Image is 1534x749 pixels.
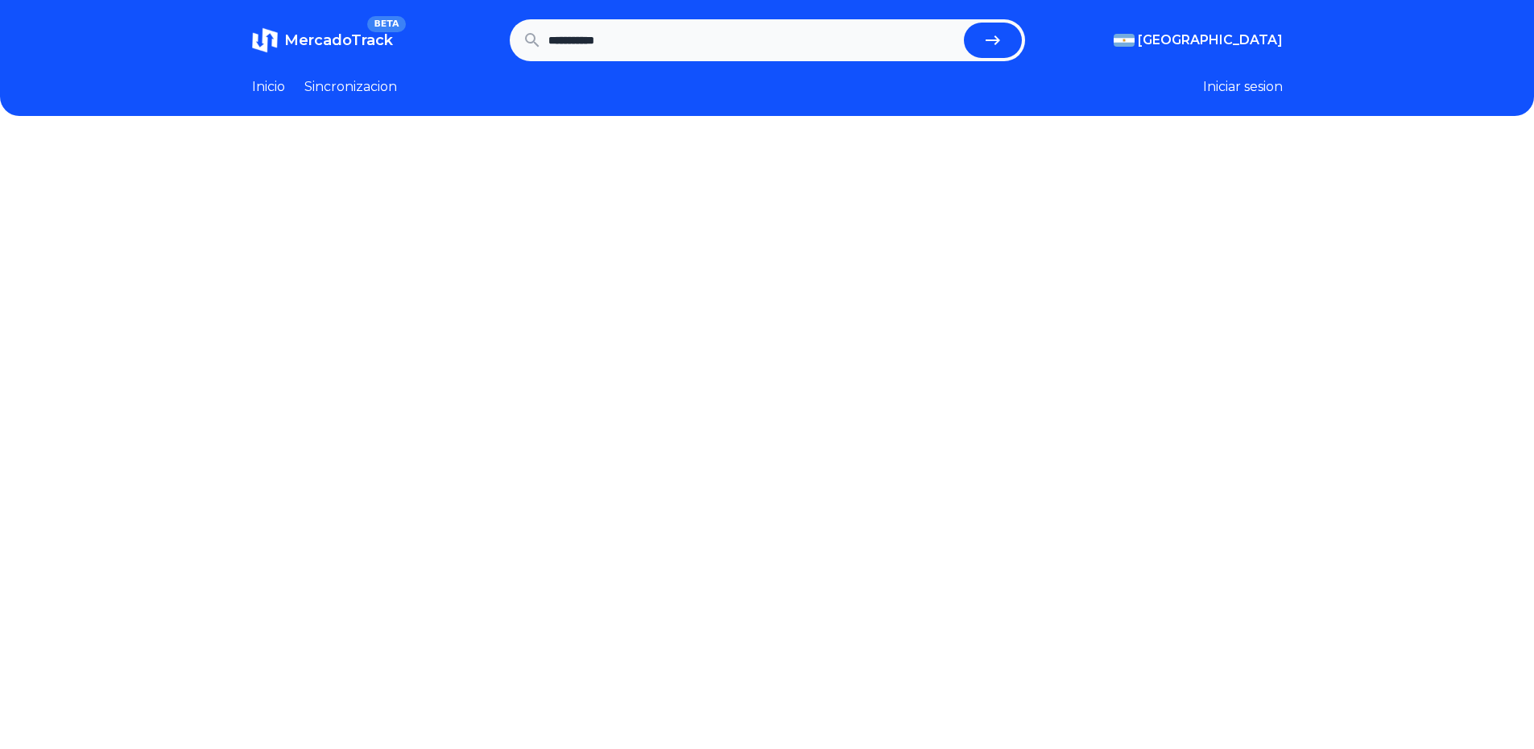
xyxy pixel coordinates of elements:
[284,31,393,49] span: MercadoTrack
[1138,31,1283,50] span: [GEOGRAPHIC_DATA]
[304,77,397,97] a: Sincronizacion
[1114,31,1283,50] button: [GEOGRAPHIC_DATA]
[252,27,278,53] img: MercadoTrack
[367,16,405,32] span: BETA
[252,27,393,53] a: MercadoTrackBETA
[1114,34,1135,47] img: Argentina
[1203,77,1283,97] button: Iniciar sesion
[252,77,285,97] a: Inicio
